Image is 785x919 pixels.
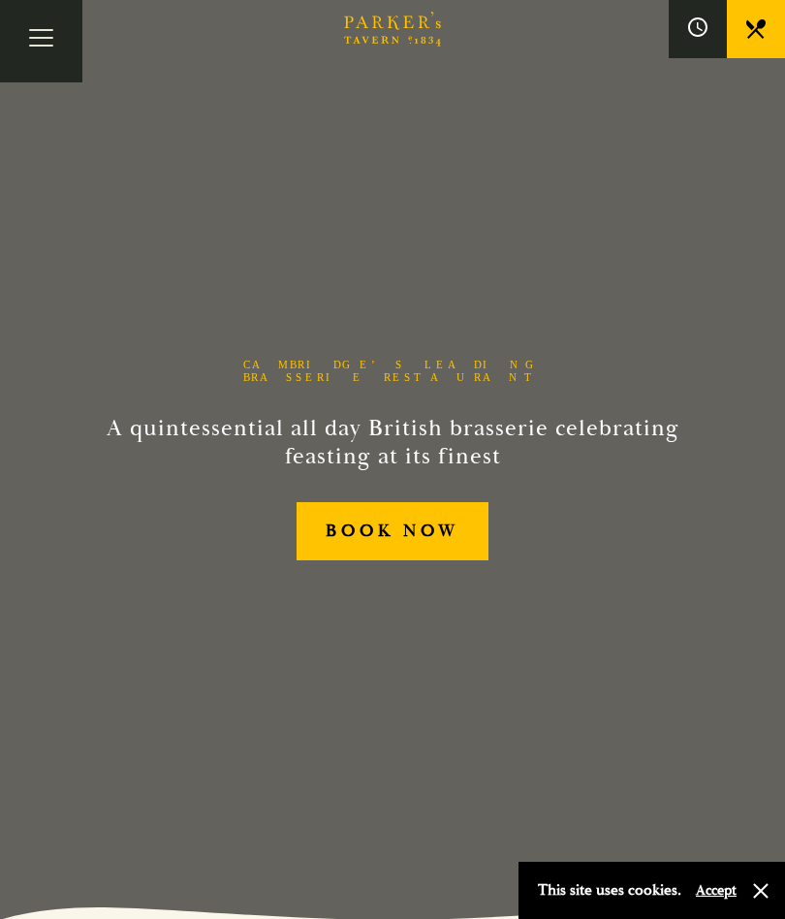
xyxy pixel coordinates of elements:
[538,876,681,904] p: This site uses cookies.
[213,359,572,384] h1: Cambridge’s Leading Brasserie Restaurant
[696,881,737,900] button: Accept
[751,881,770,901] button: Close and accept
[297,502,489,561] a: BOOK NOW
[106,415,679,471] h2: A quintessential all day British brasserie celebrating feasting at its finest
